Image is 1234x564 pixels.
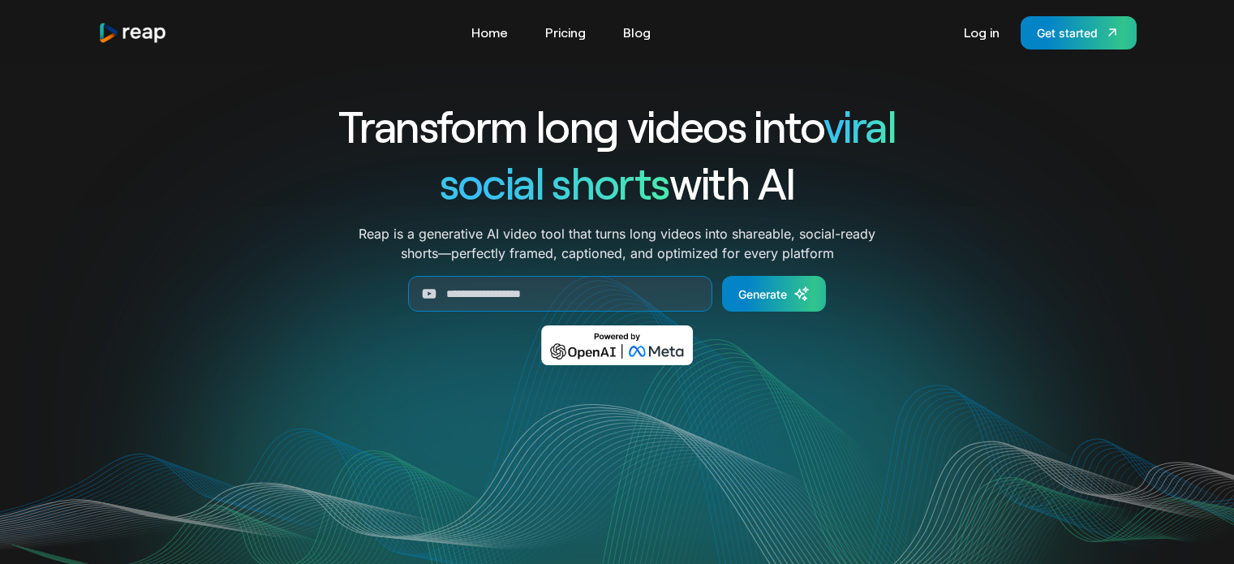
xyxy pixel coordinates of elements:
[463,19,516,45] a: Home
[823,99,896,152] span: viral
[956,19,1008,45] a: Log in
[1037,24,1098,41] div: Get started
[1021,16,1137,50] a: Get started
[98,22,168,44] a: home
[98,22,168,44] img: reap logo
[537,19,594,45] a: Pricing
[615,19,659,45] a: Blog
[738,286,787,303] div: Generate
[440,156,669,209] span: social shorts
[280,154,955,211] h1: with AI
[722,276,826,312] a: Generate
[280,276,955,312] form: Generate Form
[541,325,693,365] img: Powered by OpenAI & Meta
[359,224,875,263] p: Reap is a generative AI video tool that turns long videos into shareable, social-ready shorts—per...
[280,97,955,154] h1: Transform long videos into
